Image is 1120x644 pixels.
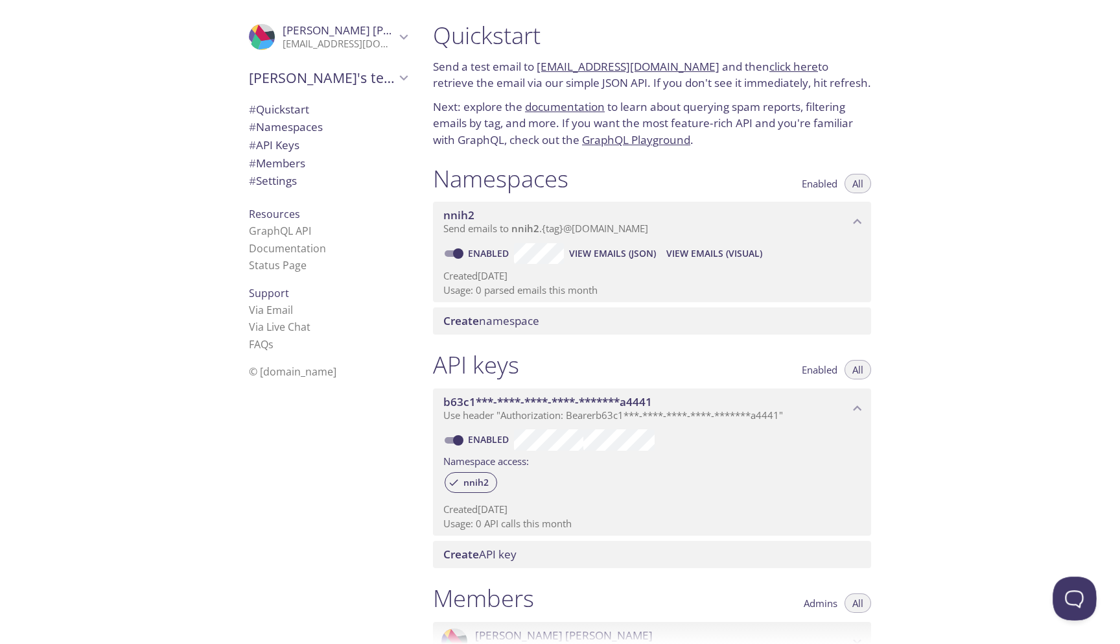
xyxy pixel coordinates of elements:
span: View Emails (Visual) [666,246,762,261]
div: Nelly's team [239,61,417,95]
div: API Keys [239,136,417,154]
div: Create API Key [433,541,871,568]
span: Create [443,313,479,328]
span: Quickstart [249,102,309,117]
span: Settings [249,173,297,188]
div: Create namespace [433,307,871,335]
span: Namespaces [249,119,323,134]
span: API Keys [249,137,299,152]
p: Usage: 0 API calls this month [443,517,861,531]
div: nnih2 namespace [433,202,871,242]
button: All [845,593,871,613]
span: nnih2 [511,222,539,235]
span: # [249,119,256,134]
h1: Quickstart [433,21,871,50]
div: nnih2 [445,472,497,493]
span: # [249,137,256,152]
span: Send emails to . {tag} @[DOMAIN_NAME] [443,222,648,235]
a: Documentation [249,241,326,256]
h1: Members [433,584,534,613]
div: Namespaces [239,118,417,136]
p: [EMAIL_ADDRESS][DOMAIN_NAME] [283,38,395,51]
button: All [845,360,871,379]
p: Usage: 0 parsed emails this month [443,283,861,297]
a: Via Live Chat [249,320,310,334]
div: Nelly Hakobyan [239,16,417,58]
span: s [268,337,274,352]
a: Enabled [466,247,514,259]
span: # [249,156,256,171]
p: Send a test email to and then to retrieve the email via our simple JSON API. If you don't see it ... [433,58,871,91]
a: FAQ [249,337,274,352]
h1: Namespaces [433,164,568,193]
p: Created [DATE] [443,503,861,516]
span: Support [249,286,289,300]
button: All [845,174,871,193]
span: API key [443,547,517,562]
p: Next: explore the to learn about querying spam reports, filtering emails by tag, and more. If you... [433,99,871,149]
div: Quickstart [239,101,417,119]
span: [PERSON_NAME] [PERSON_NAME] [283,23,460,38]
a: GraphQL API [249,224,311,238]
button: Admins [796,593,845,613]
span: namespace [443,313,539,328]
span: # [249,173,256,188]
div: Team Settings [239,172,417,190]
a: Via Email [249,303,293,317]
a: [EMAIL_ADDRESS][DOMAIN_NAME] [537,59,719,74]
button: View Emails (Visual) [661,243,767,264]
span: [PERSON_NAME]'s team [249,69,395,87]
span: Members [249,156,305,171]
button: Enabled [794,360,845,379]
a: documentation [525,99,605,114]
div: Members [239,154,417,173]
span: Create [443,547,479,562]
h1: API keys [433,350,519,379]
span: Resources [249,207,300,221]
span: # [249,102,256,117]
button: Enabled [794,174,845,193]
a: Status Page [249,258,307,272]
a: Enabled [466,433,514,446]
span: © [DOMAIN_NAME] [249,364,336,379]
label: Namespace access: [443,451,529,470]
span: nnih2 [456,477,496,488]
span: View Emails (JSON) [569,246,656,261]
span: nnih2 [443,208,474,222]
a: GraphQL Playground [582,132,690,147]
a: click here [769,59,818,74]
button: View Emails (JSON) [564,243,661,264]
iframe: Help Scout Beacon - Open [1053,577,1097,621]
p: Created [DATE] [443,269,861,283]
